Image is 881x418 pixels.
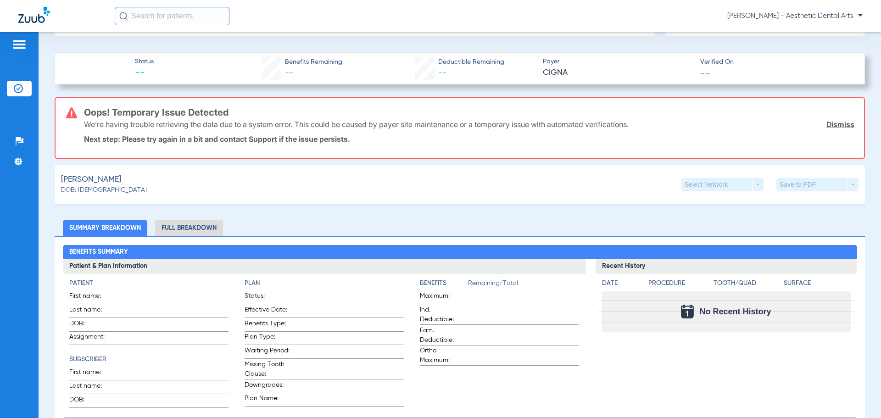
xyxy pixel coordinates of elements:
span: Assignment: [69,332,114,345]
span: Downgrades: [245,380,290,393]
h4: Benefits [420,279,468,288]
img: Zuub Logo [18,7,50,23]
span: DOB: [69,319,114,331]
span: Benefits Type: [245,319,290,331]
li: Summary Breakdown [63,220,147,236]
h3: Patient & Plan Information [63,259,586,274]
h2: Benefits Summary [63,245,857,260]
span: DOB: [DEMOGRAPHIC_DATA] [61,185,147,195]
input: Search for patients [115,7,229,25]
span: Maximum: [420,291,465,304]
a: Dismiss [826,120,854,129]
span: Verified On [700,57,850,67]
span: -- [135,67,154,80]
h3: Recent History [596,259,857,274]
span: Ortho Maximum: [420,346,465,365]
h4: Tooth/Quad [714,279,781,288]
span: Benefits Remaining [285,57,342,67]
h4: Procedure [648,279,711,288]
span: -- [700,68,710,78]
span: Plan Name: [245,394,290,406]
span: CIGNA [543,67,692,78]
span: First name: [69,291,114,304]
span: Ind. Deductible: [420,305,465,324]
h4: Patient [69,279,229,288]
span: -- [438,69,446,77]
img: error-icon [66,107,77,118]
app-breakdown-title: Procedure [648,279,711,291]
span: Status: [245,291,290,304]
iframe: Chat Widget [835,374,881,418]
span: Remaining/Total [468,279,579,291]
img: hamburger-icon [12,39,27,50]
app-breakdown-title: Tooth/Quad [714,279,781,291]
span: Fam. Deductible: [420,326,465,345]
span: -- [285,69,293,77]
span: Last name: [69,305,114,318]
span: No Recent History [699,307,771,316]
h4: Subscriber [69,355,229,364]
span: Payer [543,57,692,67]
app-breakdown-title: Date [602,279,641,291]
span: First name: [69,368,114,380]
span: [PERSON_NAME] [61,174,121,185]
h4: Surface [784,279,851,288]
span: Plan Type: [245,332,290,345]
span: Effective Date: [245,305,290,318]
h4: Date [602,279,641,288]
p: We’re having trouble retrieving the data due to a system error. This could be caused by payer sit... [84,120,629,129]
app-breakdown-title: Surface [784,279,851,291]
img: Search Icon [119,12,128,20]
span: Waiting Period: [245,346,290,358]
span: Deductible Remaining [438,57,504,67]
h3: Oops! Temporary Issue Detected [84,108,854,117]
span: Missing Tooth Clause: [245,360,290,379]
img: Calendar [681,305,694,318]
h4: Plan [245,279,404,288]
p: Next step: Please try again in a bit and contact Support if the issue persists. [84,134,854,144]
li: Full Breakdown [155,220,223,236]
span: DOB: [69,395,114,407]
span: Status [135,57,154,67]
app-breakdown-title: Benefits [420,279,468,291]
span: [PERSON_NAME] - Aesthetic Dental Arts [727,11,863,21]
span: Last name: [69,381,114,394]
